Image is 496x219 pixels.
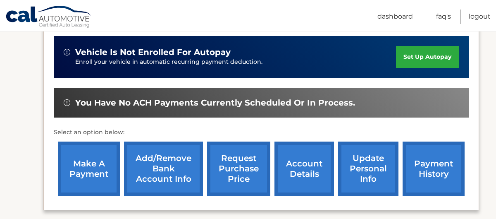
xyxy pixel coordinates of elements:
p: Select an option below: [54,128,469,137]
a: set up autopay [396,46,459,68]
p: Enroll your vehicle in automatic recurring payment deduction. [75,58,396,67]
a: request purchase price [207,142,270,196]
img: alert-white.svg [64,99,70,106]
a: Logout [469,10,491,24]
a: Add/Remove bank account info [124,142,203,196]
a: FAQ's [436,10,451,24]
a: payment history [403,142,465,196]
span: vehicle is not enrolled for autopay [75,47,231,58]
a: Dashboard [377,10,413,24]
span: You have no ACH payments currently scheduled or in process. [75,98,355,108]
img: alert-white.svg [64,49,70,55]
a: Cal Automotive [5,5,92,29]
a: make a payment [58,142,120,196]
a: update personal info [338,142,398,196]
a: account details [274,142,334,196]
